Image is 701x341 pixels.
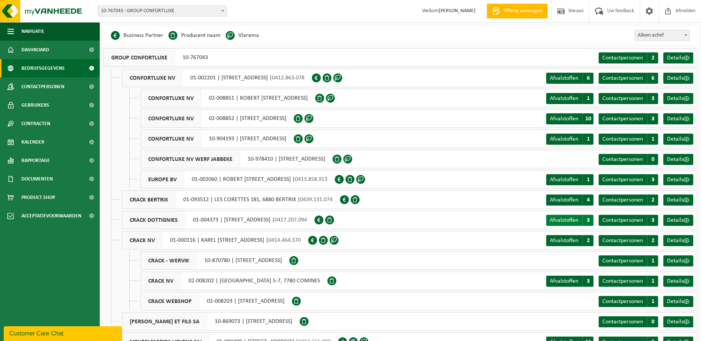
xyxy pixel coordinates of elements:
span: CONFORTLUXE NV [141,130,201,148]
div: 10-978410 | [STREET_ADDRESS] [140,150,333,168]
a: Contactpersonen 1 [599,296,658,307]
a: Contactpersonen 3 [599,215,658,226]
span: CONFORTLUXE NV [141,89,201,107]
div: 02-008852 | [STREET_ADDRESS] [140,109,294,128]
span: CONFORTLUXE NV WERF JABBEKE [141,150,240,168]
span: 3 [647,113,658,124]
span: Contactpersonen [602,238,643,244]
a: Contactpersonen 6 [599,73,658,84]
span: 4 [582,194,593,206]
span: 0439.131.074 [300,197,333,203]
span: Details [667,299,684,304]
a: Details [663,73,693,84]
span: Kalender [21,133,44,151]
a: Details [663,235,693,246]
a: Details [663,174,693,185]
span: 1 [647,134,658,145]
span: Details [667,319,684,325]
span: Details [667,156,684,162]
span: Details [667,217,684,223]
span: 1 [582,174,593,185]
a: Contactpersonen 3 [599,174,658,185]
div: 02-008203 | [STREET_ADDRESS] [140,292,292,310]
span: 2 [582,235,593,246]
span: Contactpersonen [602,55,643,61]
span: Afvalstoffen [550,217,578,223]
span: Bedrijfsgegevens [21,59,65,77]
span: 3 [582,276,593,287]
li: Business Partner [111,30,163,41]
a: Offerte aanvragen [487,4,548,18]
span: [PERSON_NAME] ET FILS SA [122,313,207,330]
span: Dashboard [21,41,49,59]
span: 2 [647,52,658,63]
span: 10 [582,113,593,124]
a: Contactpersonen 1 [599,255,658,266]
strong: [PERSON_NAME] [439,8,476,14]
span: 1 [647,276,658,287]
span: Gebruikers [21,96,49,114]
span: Contactpersonen [602,197,643,203]
a: Afvalstoffen 6 [546,73,593,84]
span: Contactpersonen [602,136,643,142]
span: Contactpersonen [602,156,643,162]
span: Afvalstoffen [550,278,578,284]
div: 10-870780 | [STREET_ADDRESS] [140,251,289,270]
span: 3 [647,174,658,185]
span: 0412.863.078 [272,75,304,81]
a: Details [663,154,693,165]
a: Afvalstoffen 3 [546,276,593,287]
span: Navigatie [21,22,44,41]
a: Details [663,93,693,104]
span: 0414.464.370 [268,237,301,243]
span: CRACK DOTTIGNIES [122,211,186,229]
a: Afvalstoffen 10 [546,113,593,124]
a: Details [663,194,693,206]
span: Acceptatievoorwaarden [21,207,81,225]
span: Afvalstoffen [550,177,578,183]
a: Details [663,52,693,63]
span: Afvalstoffen [550,136,578,142]
span: CRACK WEBSHOP [141,292,200,310]
span: 0417.207.094 [275,217,307,223]
span: Details [667,116,684,122]
span: Contactpersonen [602,96,643,101]
div: 02-008202 | [GEOGRAPHIC_DATA] 5-7, 7780 COMINES [140,272,327,290]
span: CRACK BERTRIX [122,191,176,209]
div: 10-767043 [103,48,215,67]
span: Contactpersonen [602,177,643,183]
span: CRACK NV [141,272,181,290]
a: Details [663,215,693,226]
div: 01-093512 | LES CORETTES 181, 6880 BERTRIX | [122,190,340,209]
a: Contactpersonen 1 [599,276,658,287]
span: 1 [582,134,593,145]
span: Details [667,55,684,61]
a: Afvalstoffen 3 [546,215,593,226]
a: Contactpersonen 2 [599,235,658,246]
a: Contactpersonen 0 [599,316,658,327]
span: 6 [647,73,658,84]
iframe: chat widget [4,325,123,341]
div: 10-904193 | [STREET_ADDRESS] [140,130,294,148]
span: Details [667,136,684,142]
span: 1 [647,255,658,266]
span: 3 [647,93,658,104]
span: Afvalstoffen [550,75,578,81]
span: Offerte aanvragen [502,7,544,15]
span: CRACK - WERVIK [141,252,197,269]
span: 3 [582,215,593,226]
span: Product Shop [21,188,55,207]
a: Details [663,113,693,124]
li: Vlarema [226,30,259,41]
span: 6 [582,73,593,84]
span: Details [667,75,684,81]
span: 2 [647,235,658,246]
span: 1 [647,296,658,307]
a: Details [663,296,693,307]
div: 02-008851 | ROBERT [STREET_ADDRESS] [140,89,315,107]
a: Contactpersonen 2 [599,52,658,63]
a: Contactpersonen 2 [599,194,658,206]
span: CONFORTLUXE NV [141,110,201,127]
span: Details [667,258,684,264]
span: 0413.858.913 [295,176,327,182]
